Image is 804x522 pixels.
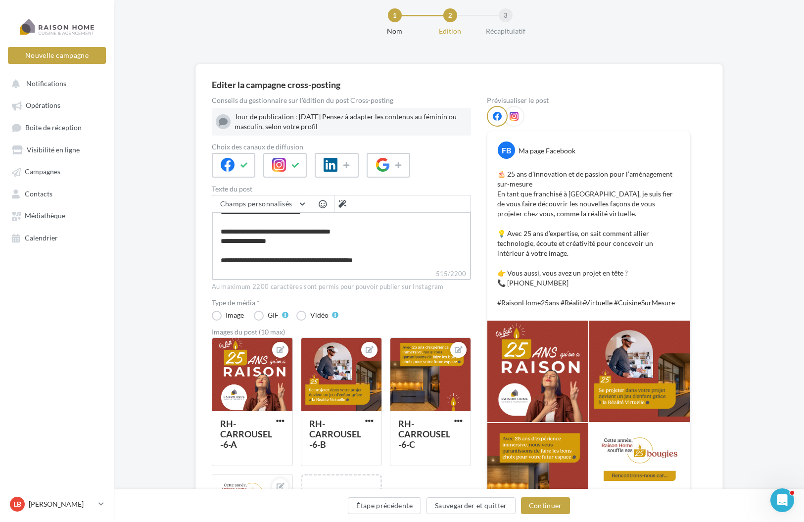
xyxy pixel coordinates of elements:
span: Boîte de réception [25,123,82,132]
div: Conseils du gestionnaire sur l'édition du post Cross-posting [212,97,471,104]
a: Visibilité en ligne [6,141,108,158]
div: Edition [419,26,482,36]
div: RH-CARROUSEL-6-B [309,418,361,450]
a: LB [PERSON_NAME] [8,495,106,514]
span: Campagnes [25,168,60,176]
div: Nom [363,26,426,36]
div: Récapitulatif [474,26,537,36]
div: Au maximum 2200 caractères sont permis pour pouvoir publier sur Instagram [212,283,471,291]
div: 2 [443,8,457,22]
a: Campagnes [6,162,108,180]
div: FB [498,142,515,159]
div: Prévisualiser le post [487,97,691,104]
div: Vidéo [310,312,329,319]
span: LB [13,499,21,509]
label: Texte du post [212,186,471,192]
label: 515/2200 [212,269,471,280]
button: Continuer [521,497,570,514]
span: Contacts [25,190,52,198]
span: Opérations [26,101,60,110]
span: Visibilité en ligne [27,145,80,154]
label: Choix des canaux de diffusion [212,143,471,150]
a: Calendrier [6,229,108,246]
a: Boîte de réception [6,118,108,137]
button: Champs personnalisés [212,195,311,212]
div: RH-CARROUSEL-6-A [220,418,272,450]
a: Opérations [6,96,108,114]
div: 3 [499,8,513,22]
span: Calendrier [25,234,58,242]
button: Étape précédente [348,497,421,514]
div: Image [226,312,244,319]
p: [PERSON_NAME] [29,499,95,509]
p: 🎂 25 ans d’innovation et de passion pour l’aménagement sur-mesure En tant que franchisé à [GEOGRA... [497,169,680,308]
div: Images du post (10 max) [212,329,471,335]
span: Notifications [26,79,66,88]
span: Champs personnalisés [220,199,292,208]
a: Médiathèque [6,206,108,224]
button: Notifications [6,74,104,92]
button: Nouvelle campagne [8,47,106,64]
div: Jour de publication : [DATE] Pensez à adapter les contenus au féminin ou masculin, selon votre pr... [235,112,467,132]
span: Médiathèque [25,212,65,220]
button: Sauvegarder et quitter [426,497,516,514]
div: Ma page Facebook [519,146,575,156]
label: Type de média * [212,299,471,306]
div: RH-CARROUSEL-6-C [398,418,450,450]
iframe: Intercom live chat [770,488,794,512]
a: Contacts [6,185,108,202]
div: 1 [388,8,402,22]
div: Editer la campagne cross-posting [212,80,340,89]
div: GIF [268,312,279,319]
